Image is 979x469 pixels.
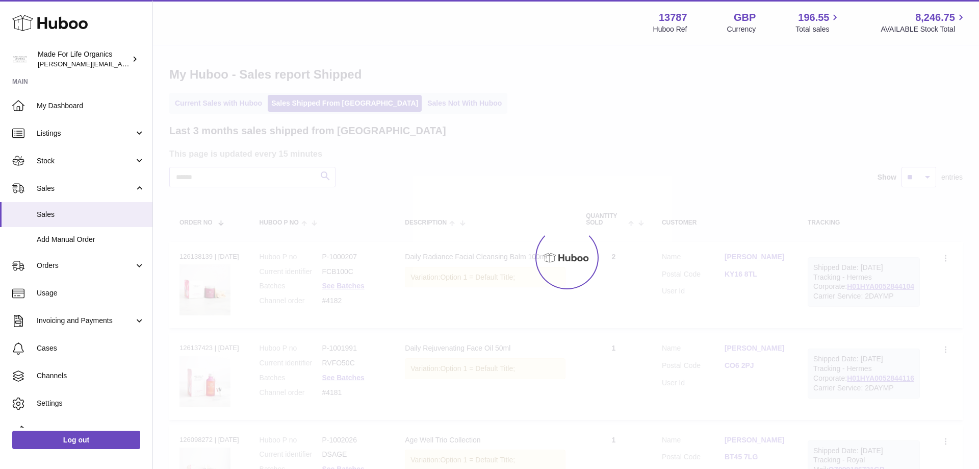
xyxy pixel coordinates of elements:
[37,371,145,381] span: Channels
[37,343,145,353] span: Cases
[734,11,756,24] strong: GBP
[37,426,145,436] span: Returns
[37,261,134,270] span: Orders
[38,50,130,69] div: Made For Life Organics
[659,11,687,24] strong: 13787
[727,24,756,34] div: Currency
[37,210,145,219] span: Sales
[38,60,259,68] span: [PERSON_NAME][EMAIL_ADDRESS][PERSON_NAME][DOMAIN_NAME]
[37,129,134,138] span: Listings
[795,11,841,34] a: 196.55 Total sales
[12,431,140,449] a: Log out
[37,101,145,111] span: My Dashboard
[37,156,134,166] span: Stock
[37,235,145,244] span: Add Manual Order
[915,11,955,24] span: 8,246.75
[37,184,134,193] span: Sales
[881,24,967,34] span: AVAILABLE Stock Total
[798,11,829,24] span: 196.55
[881,11,967,34] a: 8,246.75 AVAILABLE Stock Total
[795,24,841,34] span: Total sales
[37,288,145,298] span: Usage
[12,52,28,67] img: geoff.winwood@madeforlifeorganics.com
[37,399,145,408] span: Settings
[653,24,687,34] div: Huboo Ref
[37,316,134,326] span: Invoicing and Payments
